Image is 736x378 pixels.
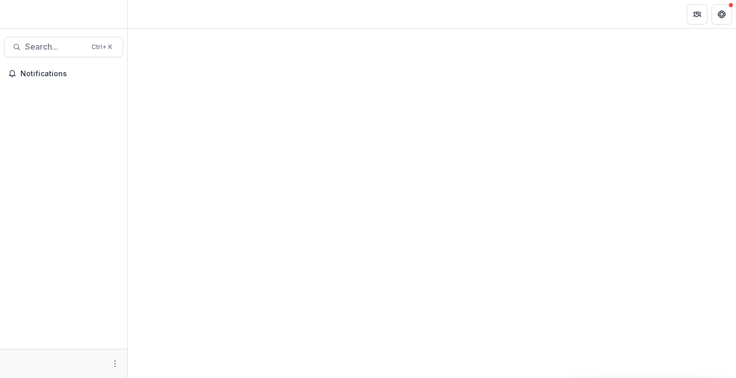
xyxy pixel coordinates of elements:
[711,4,732,25] button: Get Help
[20,70,119,78] span: Notifications
[25,42,85,52] span: Search...
[109,358,121,370] button: More
[132,7,175,21] nav: breadcrumb
[4,37,123,57] button: Search...
[687,4,707,25] button: Partners
[89,41,114,53] div: Ctrl + K
[4,65,123,82] button: Notifications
